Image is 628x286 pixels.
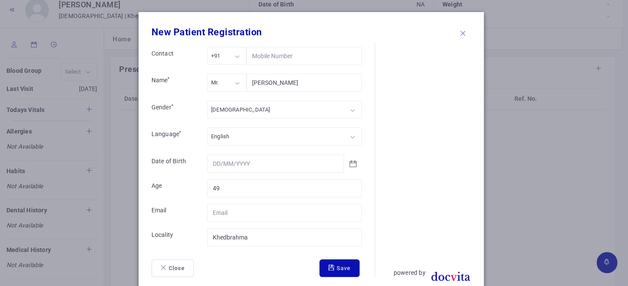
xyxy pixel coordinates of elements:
div: +91 [211,51,221,61]
label: Gender [145,103,201,118]
input: Locality [207,228,362,246]
label: Language [145,130,201,144]
input: Age [207,179,362,197]
label: Locality [145,230,201,243]
div: [DEMOGRAPHIC_DATA] [211,105,270,115]
div: Mr. [211,78,219,87]
input: Mobile Number [246,47,362,65]
label: Contact [145,49,201,64]
label: Email [145,206,201,218]
label: Date of Birth [145,157,201,169]
input: Name [246,74,362,92]
b: New Patient Registration [151,27,262,37]
label: Name [145,76,201,90]
p: powered by [394,267,426,279]
button: Save [319,259,360,277]
button: Close [151,259,194,277]
label: Age [145,181,201,194]
img: DocVita logo [426,267,475,286]
input: Email [207,204,362,222]
input: DD/MM/YYYY [207,155,344,173]
div: English [211,131,229,141]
